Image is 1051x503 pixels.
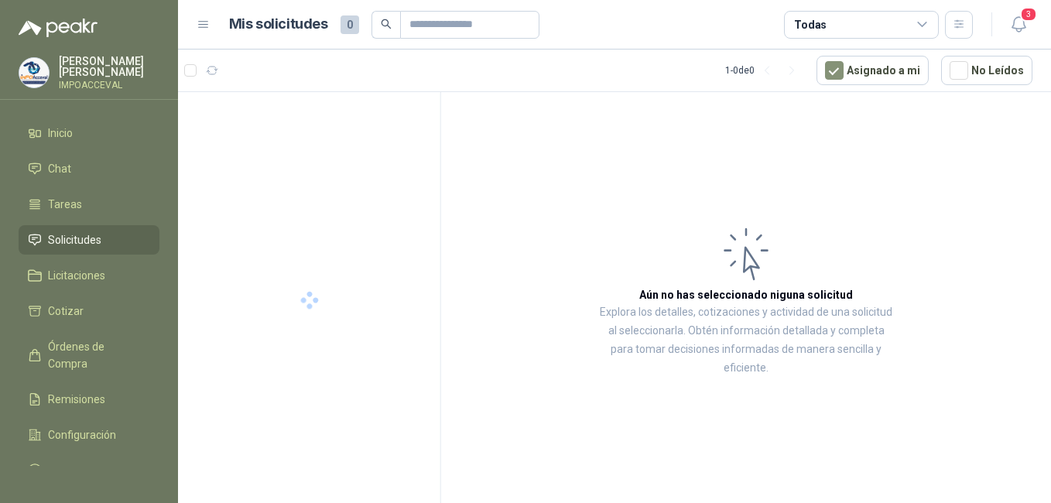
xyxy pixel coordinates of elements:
[639,286,853,303] h3: Aún no has seleccionado niguna solicitud
[725,58,804,83] div: 1 - 0 de 0
[816,56,929,85] button: Asignado a mi
[19,190,159,219] a: Tareas
[596,303,896,378] p: Explora los detalles, cotizaciones y actividad de una solicitud al seleccionarla. Obtén informaci...
[1020,7,1037,22] span: 3
[48,196,82,213] span: Tareas
[229,13,328,36] h1: Mis solicitudes
[19,296,159,326] a: Cotizar
[341,15,359,34] span: 0
[48,125,73,142] span: Inicio
[59,56,159,77] p: [PERSON_NAME] [PERSON_NAME]
[19,154,159,183] a: Chat
[48,160,71,177] span: Chat
[48,462,136,479] span: Manuales y ayuda
[794,16,827,33] div: Todas
[19,225,159,255] a: Solicitudes
[48,391,105,408] span: Remisiones
[48,303,84,320] span: Cotizar
[1005,11,1032,39] button: 3
[19,19,98,37] img: Logo peakr
[381,19,392,29] span: search
[19,261,159,290] a: Licitaciones
[19,456,159,485] a: Manuales y ayuda
[19,118,159,148] a: Inicio
[48,426,116,443] span: Configuración
[19,385,159,414] a: Remisiones
[19,58,49,87] img: Company Logo
[48,338,145,372] span: Órdenes de Compra
[941,56,1032,85] button: No Leídos
[48,231,101,248] span: Solicitudes
[19,332,159,378] a: Órdenes de Compra
[19,420,159,450] a: Configuración
[59,80,159,90] p: IMPOACCEVAL
[48,267,105,284] span: Licitaciones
